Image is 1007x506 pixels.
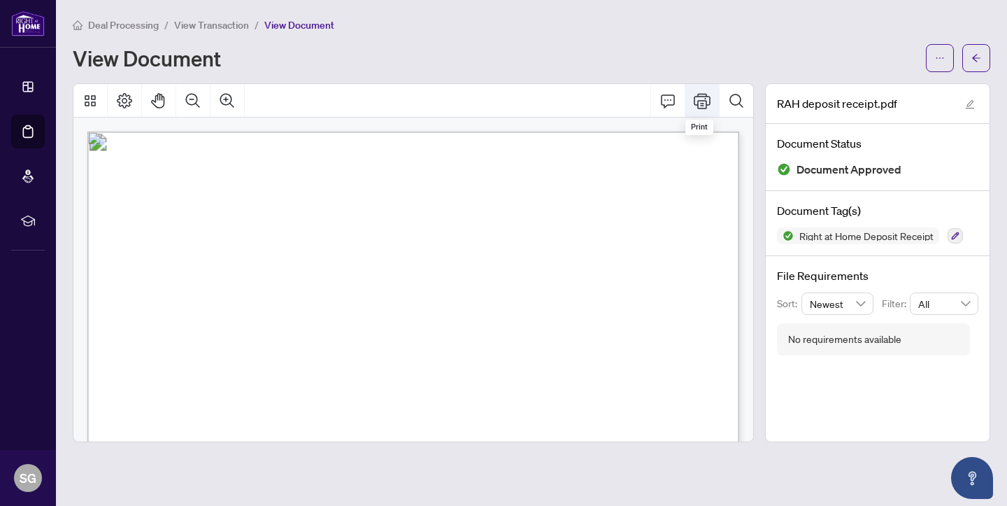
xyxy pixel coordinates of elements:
span: arrow-left [971,53,981,63]
h1: View Document [73,47,221,69]
span: ellipsis [935,53,945,63]
div: No requirements available [788,332,901,347]
span: Deal Processing [88,19,159,31]
span: View Document [264,19,334,31]
img: Document Status [777,162,791,176]
h4: File Requirements [777,267,978,284]
span: Right at Home Deposit Receipt [794,231,939,241]
p: Filter: [882,296,910,311]
span: Newest [810,293,866,314]
li: / [255,17,259,33]
span: SG [20,468,36,488]
li: / [164,17,169,33]
img: logo [11,10,45,36]
span: home [73,20,83,30]
span: All [918,293,970,314]
img: Status Icon [777,227,794,244]
button: Open asap [951,457,993,499]
span: RAH deposit receipt.pdf [777,95,897,112]
h4: Document Tag(s) [777,202,978,219]
p: Sort: [777,296,801,311]
h4: Document Status [777,135,978,152]
span: View Transaction [174,19,249,31]
span: edit [965,99,975,109]
span: Document Approved [797,160,901,179]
